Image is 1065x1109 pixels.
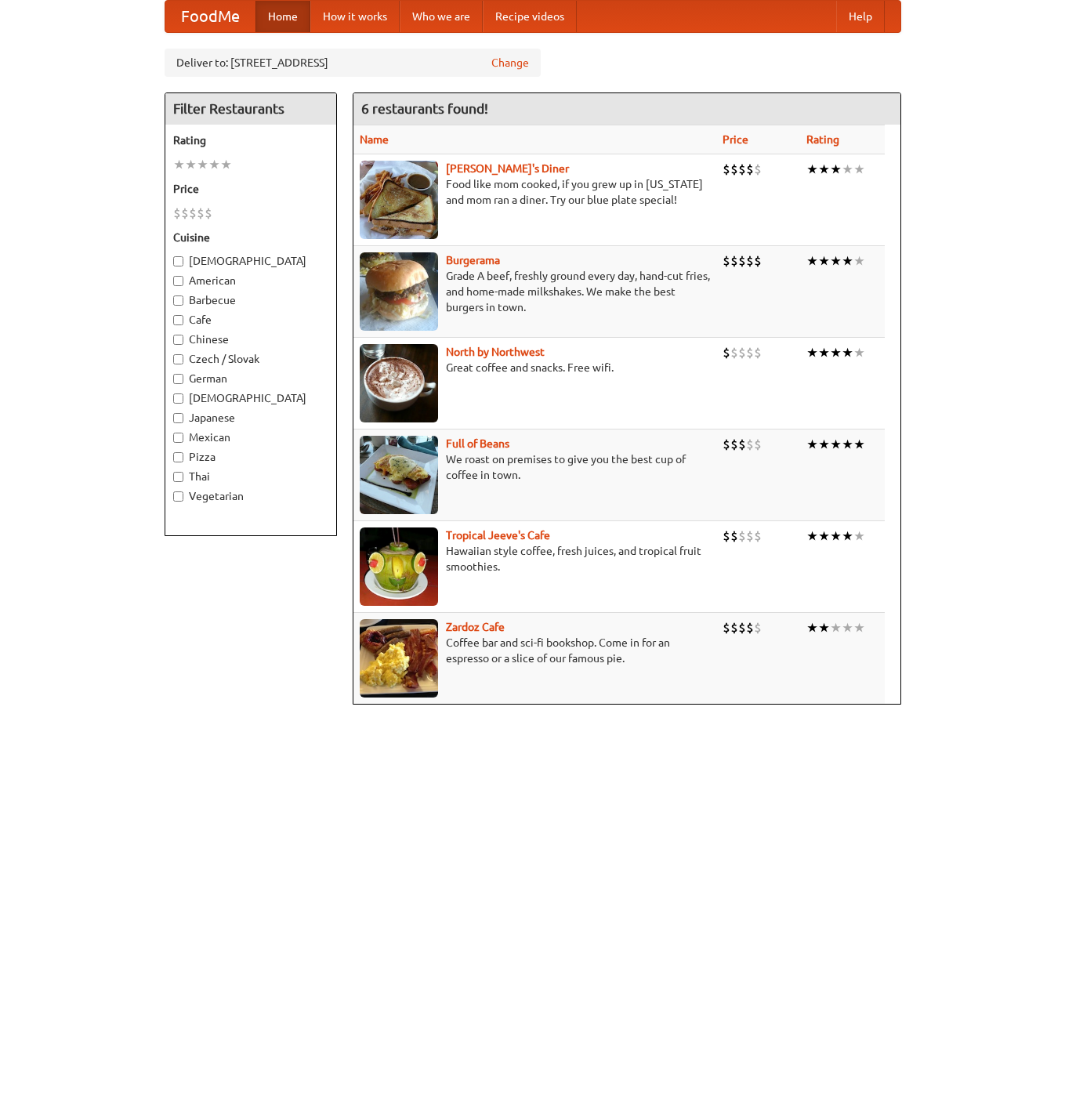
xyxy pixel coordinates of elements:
[189,205,197,222] li: $
[173,354,183,364] input: Czech / Slovak
[360,527,438,606] img: jeeves.jpg
[830,344,842,361] li: ★
[853,344,865,361] li: ★
[723,133,748,146] a: Price
[173,273,328,288] label: American
[818,161,830,178] li: ★
[738,527,746,545] li: $
[842,344,853,361] li: ★
[173,230,328,245] h5: Cuisine
[746,161,754,178] li: $
[723,619,730,636] li: $
[830,161,842,178] li: ★
[173,181,328,197] h5: Price
[738,161,746,178] li: $
[197,156,208,173] li: ★
[360,176,710,208] p: Food like mom cooked, if you grew up in [US_STATE] and mom ran a diner. Try our blue plate special!
[830,619,842,636] li: ★
[853,436,865,453] li: ★
[360,619,438,698] img: zardoz.jpg
[830,252,842,270] li: ★
[738,344,746,361] li: $
[360,133,389,146] a: Name
[360,268,710,315] p: Grade A beef, freshly ground every day, hand-cut fries, and home-made milkshakes. We make the bes...
[360,360,710,375] p: Great coffee and snacks. Free wifi.
[173,132,328,148] h5: Rating
[754,619,762,636] li: $
[360,344,438,422] img: north.jpg
[400,1,483,32] a: Who we are
[360,161,438,239] img: sallys.jpg
[173,410,328,426] label: Japanese
[185,156,197,173] li: ★
[754,344,762,361] li: $
[723,436,730,453] li: $
[173,292,328,308] label: Barbecue
[173,256,183,266] input: [DEMOGRAPHIC_DATA]
[197,205,205,222] li: $
[806,527,818,545] li: ★
[173,312,328,328] label: Cafe
[446,621,505,633] b: Zardoz Cafe
[173,433,183,443] input: Mexican
[754,161,762,178] li: $
[181,205,189,222] li: $
[746,344,754,361] li: $
[842,436,853,453] li: ★
[173,472,183,482] input: Thai
[173,276,183,286] input: American
[842,527,853,545] li: ★
[173,253,328,269] label: [DEMOGRAPHIC_DATA]
[220,156,232,173] li: ★
[842,161,853,178] li: ★
[360,252,438,331] img: burgerama.jpg
[730,436,738,453] li: $
[818,252,830,270] li: ★
[723,252,730,270] li: $
[360,451,710,483] p: We roast on premises to give you the best cup of coffee in town.
[173,205,181,222] li: $
[806,133,839,146] a: Rating
[818,436,830,453] li: ★
[360,635,710,666] p: Coffee bar and sci-fi bookshop. Come in for an espresso or a slice of our famous pie.
[173,452,183,462] input: Pizza
[806,436,818,453] li: ★
[730,161,738,178] li: $
[738,619,746,636] li: $
[360,436,438,514] img: beans.jpg
[173,156,185,173] li: ★
[730,344,738,361] li: $
[446,437,509,450] a: Full of Beans
[853,619,865,636] li: ★
[173,335,183,345] input: Chinese
[818,619,830,636] li: ★
[446,162,569,175] a: [PERSON_NAME]'s Diner
[730,252,738,270] li: $
[818,527,830,545] li: ★
[746,619,754,636] li: $
[491,55,529,71] a: Change
[446,346,545,358] a: North by Northwest
[842,252,853,270] li: ★
[806,619,818,636] li: ★
[446,529,550,542] a: Tropical Jeeve's Cafe
[173,351,328,367] label: Czech / Slovak
[173,393,183,404] input: [DEMOGRAPHIC_DATA]
[173,374,183,384] input: German
[853,161,865,178] li: ★
[173,315,183,325] input: Cafe
[806,161,818,178] li: ★
[754,527,762,545] li: $
[738,436,746,453] li: $
[806,252,818,270] li: ★
[173,491,183,502] input: Vegetarian
[754,252,762,270] li: $
[754,436,762,453] li: $
[446,254,500,266] a: Burgerama
[830,436,842,453] li: ★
